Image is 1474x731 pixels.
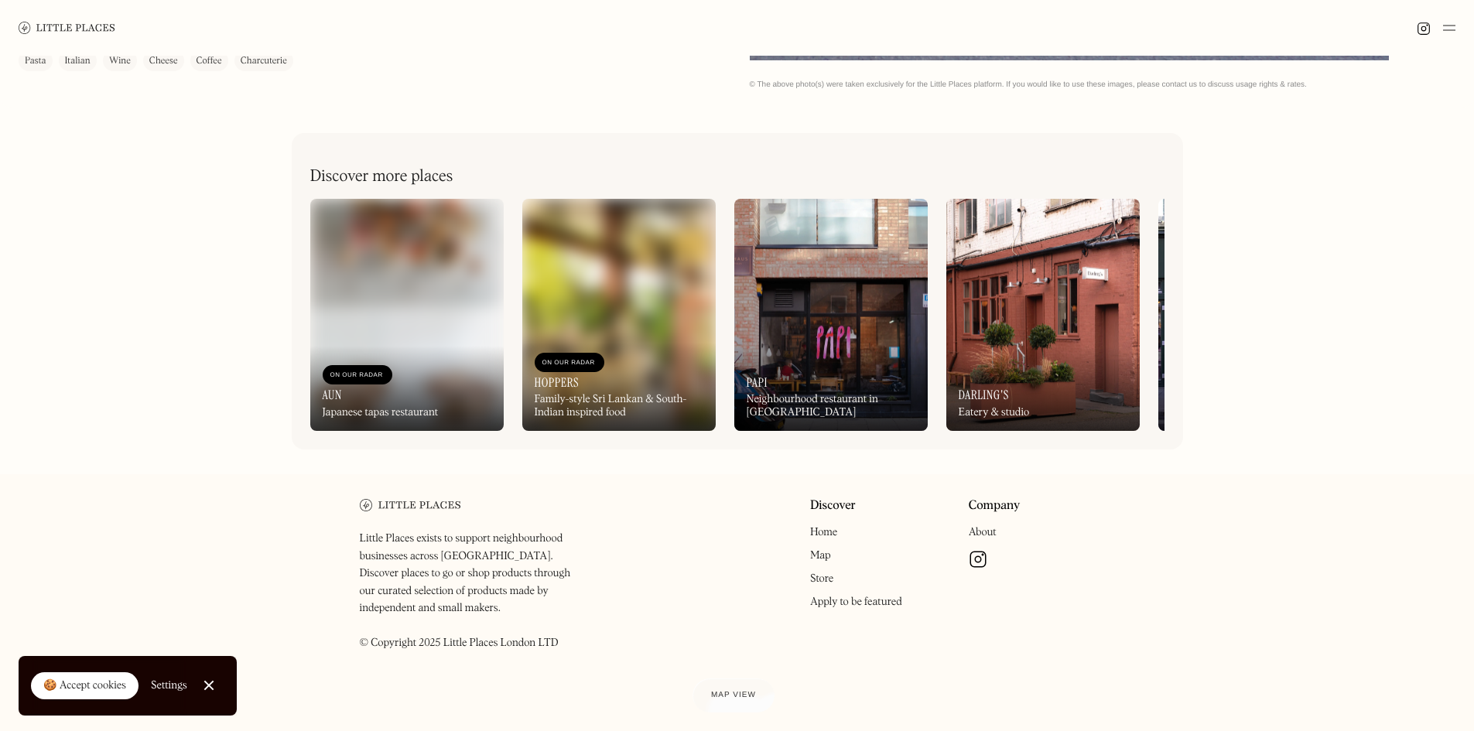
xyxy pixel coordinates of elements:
h2: Discover more places [310,167,453,186]
a: Map [810,550,831,561]
a: PapiNeighbourhood restaurant in [GEOGRAPHIC_DATA] [734,199,928,431]
a: Map view [693,678,775,712]
div: Wine [109,53,131,69]
div: 🍪 Accept cookies [43,678,126,694]
p: Little Places exists to support neighbourhood businesses across [GEOGRAPHIC_DATA]. Discover place... [360,530,587,651]
a: 🍪 Accept cookies [31,672,139,700]
a: Close Cookie Popup [193,670,224,701]
div: Settings [151,680,187,691]
div: Pasta [25,53,46,69]
a: On Our RadarHoppersFamily-style Sri Lankan & South-Indian inspired food [522,199,716,431]
div: Close Cookie Popup [208,685,209,686]
div: Charcuterie [241,53,287,69]
div: On Our Radar [542,355,597,371]
div: Neighbourhood restaurant in [GEOGRAPHIC_DATA] [747,393,915,419]
a: On Our RadarAUNJapanese tapas restaurant [310,199,504,431]
div: On Our Radar [330,367,385,383]
a: Apply to be featured [810,596,902,607]
a: Home [810,527,837,538]
h3: AUN [323,388,342,402]
a: Darling'sEatery & studio [946,199,1140,431]
div: Italian [65,53,91,69]
div: Cheese [149,53,178,69]
a: Store [810,573,833,584]
div: Family-style Sri Lankan & South-Indian inspired food [535,393,703,419]
div: Coffee [197,53,222,69]
a: About [969,527,997,538]
div: © The above photo(s) were taken exclusively for the Little Places platform. If you would like to ... [750,80,1456,90]
a: Settings [151,668,187,703]
span: Map view [711,691,756,699]
div: Eatery & studio [959,406,1030,419]
h3: Papi [747,375,768,390]
a: Discover [810,499,856,514]
h3: Hoppers [535,375,580,390]
h3: Darling's [959,388,1009,402]
a: [GEOGRAPHIC_DATA]Authentic Indian street flavours [1158,199,1352,431]
a: Company [969,499,1021,514]
div: Japanese tapas restaurant [323,406,439,419]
